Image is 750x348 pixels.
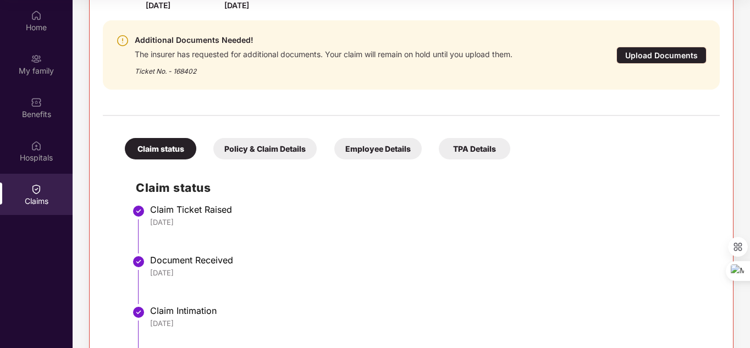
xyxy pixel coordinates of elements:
div: TPA Details [439,138,510,159]
img: svg+xml;base64,PHN2ZyBpZD0iSG9tZSIgeG1sbnM9Imh0dHA6Ly93d3cudzMub3JnLzIwMDAvc3ZnIiB3aWR0aD0iMjAiIG... [31,10,42,21]
img: svg+xml;base64,PHN2ZyBpZD0iSG9zcGl0YWxzIiB4bWxucz0iaHR0cDovL3d3dy53My5vcmcvMjAwMC9zdmciIHdpZHRoPS... [31,140,42,151]
div: [DATE] [150,217,709,227]
div: Claim Intimation [150,305,709,316]
div: Claim status [125,138,196,159]
img: svg+xml;base64,PHN2ZyBpZD0iU3RlcC1Eb25lLTMyeDMyIiB4bWxucz0iaHR0cDovL3d3dy53My5vcmcvMjAwMC9zdmciIH... [132,205,145,218]
div: Upload Documents [616,47,707,64]
img: svg+xml;base64,PHN2ZyBpZD0iQ2xhaW0iIHhtbG5zPSJodHRwOi8vd3d3LnczLm9yZy8yMDAwL3N2ZyIgd2lkdGg9IjIwIi... [31,184,42,195]
span: [DATE] [146,1,170,10]
img: svg+xml;base64,PHN2ZyBpZD0iQmVuZWZpdHMiIHhtbG5zPSJodHRwOi8vd3d3LnczLm9yZy8yMDAwL3N2ZyIgd2lkdGg9Ij... [31,97,42,108]
img: svg+xml;base64,PHN2ZyBpZD0iU3RlcC1Eb25lLTMyeDMyIiB4bWxucz0iaHR0cDovL3d3dy53My5vcmcvMjAwMC9zdmciIH... [132,255,145,268]
div: Claim Ticket Raised [150,204,709,215]
span: [DATE] [224,1,249,10]
div: [DATE] [150,318,709,328]
div: Ticket No. - 168402 [135,59,512,76]
div: Policy & Claim Details [213,138,317,159]
div: Document Received [150,255,709,266]
div: Employee Details [334,138,422,159]
h2: Claim status [136,179,709,197]
div: [DATE] [150,268,709,278]
div: Additional Documents Needed! [135,34,512,47]
img: svg+xml;base64,PHN2ZyBpZD0iV2FybmluZ18tXzI0eDI0IiBkYXRhLW5hbWU9Ildhcm5pbmcgLSAyNHgyNCIgeG1sbnM9Im... [116,34,129,47]
img: svg+xml;base64,PHN2ZyBpZD0iU3RlcC1Eb25lLTMyeDMyIiB4bWxucz0iaHR0cDovL3d3dy53My5vcmcvMjAwMC9zdmciIH... [132,306,145,319]
div: The insurer has requested for additional documents. Your claim will remain on hold until you uplo... [135,47,512,59]
img: svg+xml;base64,PHN2ZyB3aWR0aD0iMjAiIGhlaWdodD0iMjAiIHZpZXdCb3g9IjAgMCAyMCAyMCIgZmlsbD0ibm9uZSIgeG... [31,53,42,64]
